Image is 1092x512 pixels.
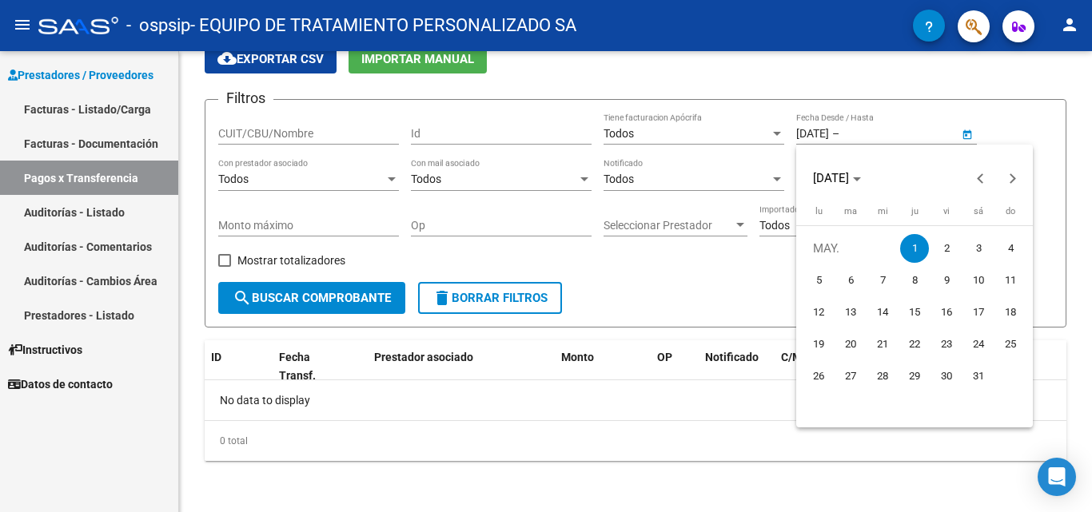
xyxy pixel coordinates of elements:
[911,206,919,216] span: ju
[803,328,835,360] button: 19 de mayo de 2025
[996,298,1025,327] span: 18
[899,264,931,296] button: 8 de mayo de 2025
[804,298,833,327] span: 12
[807,164,867,192] button: Choose month and year
[835,296,867,328] button: 13 de mayo de 2025
[931,232,962,264] button: 2 de mayo de 2025
[900,234,929,263] span: 1
[899,360,931,392] button: 29 de mayo de 2025
[1038,458,1076,496] div: Open Intercom Messenger
[965,162,997,194] button: Previous month
[804,330,833,359] span: 19
[931,328,962,360] button: 23 de mayo de 2025
[803,360,835,392] button: 26 de mayo de 2025
[964,266,993,295] span: 10
[996,330,1025,359] span: 25
[964,234,993,263] span: 3
[899,232,931,264] button: 1 de mayo de 2025
[900,330,929,359] span: 22
[867,360,899,392] button: 28 de mayo de 2025
[813,171,849,185] span: [DATE]
[962,232,994,264] button: 3 de mayo de 2025
[804,362,833,391] span: 26
[994,232,1026,264] button: 4 de mayo de 2025
[868,298,897,327] span: 14
[803,232,899,264] td: MAY.
[1006,206,1015,216] span: do
[815,206,823,216] span: lu
[878,206,888,216] span: mi
[899,328,931,360] button: 22 de mayo de 2025
[964,298,993,327] span: 17
[962,328,994,360] button: 24 de mayo de 2025
[844,206,857,216] span: ma
[932,266,961,295] span: 9
[900,362,929,391] span: 29
[996,234,1025,263] span: 4
[836,330,865,359] span: 20
[836,266,865,295] span: 6
[962,360,994,392] button: 31 de mayo de 2025
[804,266,833,295] span: 5
[836,362,865,391] span: 27
[932,330,961,359] span: 23
[932,362,961,391] span: 30
[994,296,1026,328] button: 18 de mayo de 2025
[932,234,961,263] span: 2
[996,266,1025,295] span: 11
[836,298,865,327] span: 13
[803,264,835,296] button: 5 de mayo de 2025
[997,162,1029,194] button: Next month
[962,264,994,296] button: 10 de mayo de 2025
[964,362,993,391] span: 31
[900,298,929,327] span: 15
[867,264,899,296] button: 7 de mayo de 2025
[899,296,931,328] button: 15 de mayo de 2025
[931,296,962,328] button: 16 de mayo de 2025
[994,328,1026,360] button: 25 de mayo de 2025
[867,296,899,328] button: 14 de mayo de 2025
[835,360,867,392] button: 27 de mayo de 2025
[867,328,899,360] button: 21 de mayo de 2025
[932,298,961,327] span: 16
[835,264,867,296] button: 6 de mayo de 2025
[803,296,835,328] button: 12 de mayo de 2025
[962,296,994,328] button: 17 de mayo de 2025
[994,264,1026,296] button: 11 de mayo de 2025
[868,266,897,295] span: 7
[868,330,897,359] span: 21
[943,206,950,216] span: vi
[835,328,867,360] button: 20 de mayo de 2025
[900,266,929,295] span: 8
[868,362,897,391] span: 28
[974,206,983,216] span: sá
[964,330,993,359] span: 24
[931,264,962,296] button: 9 de mayo de 2025
[931,360,962,392] button: 30 de mayo de 2025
